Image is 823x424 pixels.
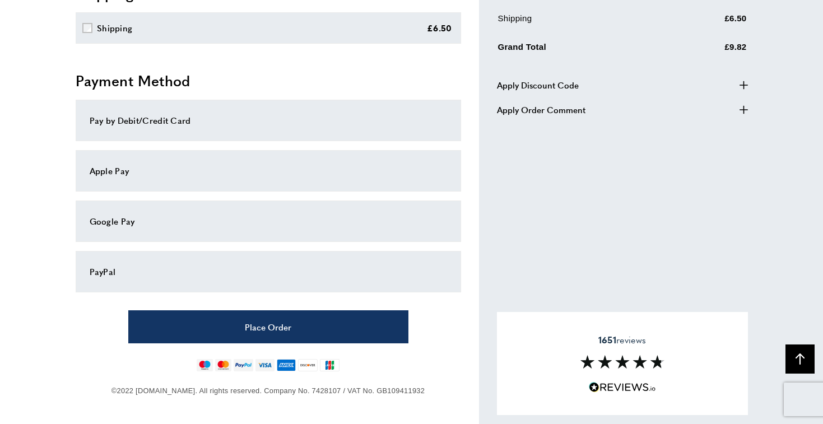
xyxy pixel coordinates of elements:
img: paypal [234,359,253,371]
span: Apply Discount Code [497,78,579,92]
img: jcb [320,359,340,371]
img: Reviews.io 5 stars [589,382,656,393]
button: Place Order [128,310,408,343]
img: visa [255,359,274,371]
div: Google Pay [90,215,447,228]
td: Grand Total [498,38,668,62]
img: american-express [277,359,296,371]
div: Shipping [97,21,132,35]
img: mastercard [215,359,231,371]
span: reviews [598,334,646,346]
div: Pay by Debit/Credit Card [90,114,447,127]
img: discover [298,359,318,371]
div: Apple Pay [90,164,447,178]
strong: 1651 [598,333,616,346]
td: £9.82 [669,38,747,62]
div: £6.50 [427,21,452,35]
h2: Payment Method [76,71,461,91]
td: Shipping [498,12,668,34]
div: PayPal [90,265,447,278]
span: ©2022 [DOMAIN_NAME]. All rights reserved. Company No. 7428107 / VAT No. GB109411932 [111,386,425,395]
td: £6.50 [669,12,747,34]
img: Reviews section [580,355,664,369]
img: maestro [197,359,213,371]
span: Apply Order Comment [497,103,585,117]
